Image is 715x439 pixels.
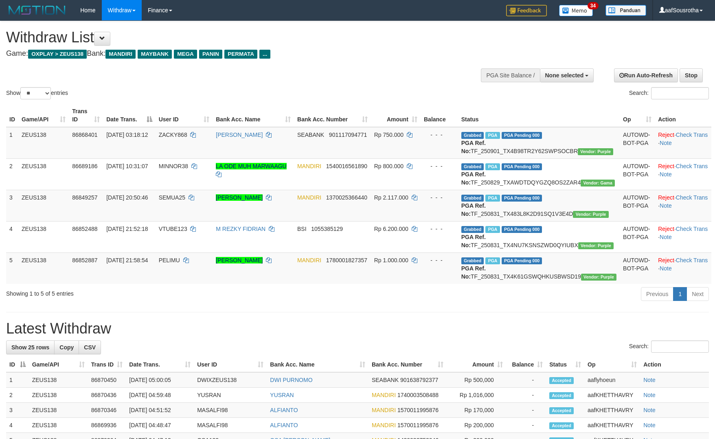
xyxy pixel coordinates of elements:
span: Accepted [549,407,574,414]
td: YUSRAN [194,388,267,403]
td: 3 [6,403,29,418]
td: 86870436 [88,388,126,403]
td: ZEUS138 [18,221,69,252]
div: PGA Site Balance / [481,68,540,82]
span: Grabbed [461,163,484,170]
span: PGA Pending [502,195,542,202]
td: - [506,372,546,388]
span: BSI [297,226,307,232]
a: Check Trans [676,226,708,232]
td: · · [655,190,711,221]
th: Status [458,104,620,127]
a: ALFIANTO [270,422,298,428]
span: CSV [84,344,96,351]
td: 2 [6,388,29,403]
td: - [506,403,546,418]
td: ZEUS138 [29,403,88,418]
th: Date Trans.: activate to sort column descending [103,104,156,127]
td: AUTOWD-BOT-PGA [620,158,655,190]
a: Reject [658,132,674,138]
td: 5 [6,252,18,284]
b: PGA Ref. No: [461,202,486,217]
td: ZEUS138 [18,127,69,159]
a: DWI PURNOMO [270,377,312,383]
input: Search: [651,87,709,99]
a: Note [643,407,656,413]
th: Op: activate to sort column ascending [584,357,640,372]
td: [DATE] 05:00:05 [126,372,194,388]
span: Copy [59,344,74,351]
span: [DATE] 03:18:12 [106,132,148,138]
span: Marked by aafkaynarin [485,163,500,170]
div: - - - [424,193,455,202]
button: None selected [540,68,594,82]
span: Vendor URL: https://trx4.1velocity.biz [578,242,614,249]
a: [PERSON_NAME] [216,194,263,201]
th: Amount: activate to sort column ascending [371,104,421,127]
div: Showing 1 to 5 of 5 entries [6,286,292,298]
td: [DATE] 04:48:47 [126,418,194,433]
td: Rp 1,016,000 [447,388,506,403]
span: MINNOR38 [159,163,188,169]
a: Check Trans [676,132,708,138]
div: - - - [424,162,455,170]
th: Bank Acc. Number: activate to sort column ascending [294,104,371,127]
span: Vendor URL: https://trx4.1velocity.biz [573,211,608,218]
td: 3 [6,190,18,221]
td: 2 [6,158,18,190]
span: MAYBANK [138,50,172,59]
label: Search: [629,87,709,99]
span: MANDIRI [297,257,321,263]
a: Copy [54,340,79,354]
img: Button%20Memo.svg [559,5,593,16]
div: - - - [424,225,455,233]
td: 86869936 [88,418,126,433]
img: Feedback.jpg [506,5,547,16]
span: Accepted [549,422,574,429]
span: VTUBE123 [159,226,187,232]
span: PELIMU [159,257,180,263]
th: Action [655,104,711,127]
td: DWIXZEUS138 [194,372,267,388]
span: Accepted [549,377,574,384]
label: Show entries [6,87,68,99]
span: Show 25 rows [11,344,49,351]
span: 86689186 [72,163,97,169]
span: [DATE] 10:31:07 [106,163,148,169]
td: TF_250831_TX4NU7KSNSZWD0QYIUBX [458,221,620,252]
h1: Latest Withdraw [6,320,709,337]
th: Game/API: activate to sort column ascending [29,357,88,372]
span: Marked by aaftrukkakada [485,132,500,139]
span: Accepted [549,392,574,399]
td: 4 [6,221,18,252]
span: 86868401 [72,132,97,138]
b: PGA Ref. No: [461,265,486,280]
span: Copy 1570011995876 to clipboard [397,407,439,413]
span: Rp 6.200.000 [374,226,408,232]
a: YUSRAN [270,392,294,398]
div: - - - [424,131,455,139]
input: Search: [651,340,709,353]
span: Rp 750.000 [374,132,404,138]
span: PGA Pending [502,132,542,139]
span: [DATE] 21:58:54 [106,257,148,263]
a: Check Trans [676,194,708,201]
span: SEABANK [372,377,399,383]
td: ZEUS138 [18,190,69,221]
a: Note [660,171,672,178]
span: MANDIRI [297,163,321,169]
span: Copy 1780001827357 to clipboard [326,257,367,263]
th: Bank Acc. Name: activate to sort column ascending [267,357,368,372]
td: · · [655,127,711,159]
span: [DATE] 21:52:18 [106,226,148,232]
td: MASALFI98 [194,418,267,433]
span: 86852887 [72,257,97,263]
td: Rp 500,000 [447,372,506,388]
h1: Withdraw List [6,29,469,46]
span: PANIN [199,50,222,59]
a: Note [660,265,672,272]
span: Copy 1370025366440 to clipboard [326,194,367,201]
span: MANDIRI [297,194,321,201]
span: MANDIRI [105,50,136,59]
th: Amount: activate to sort column ascending [447,357,506,372]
